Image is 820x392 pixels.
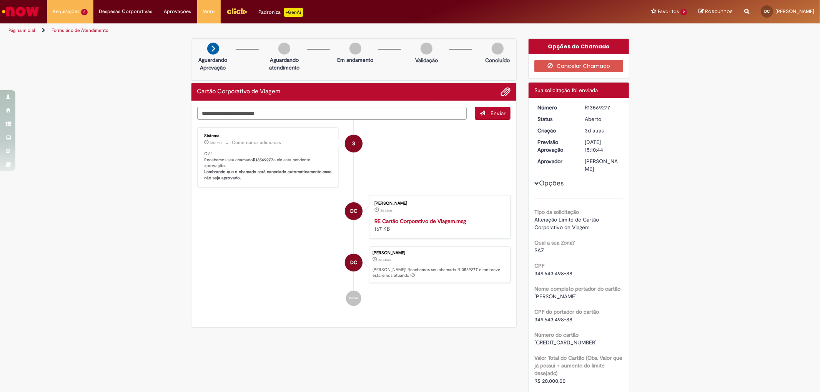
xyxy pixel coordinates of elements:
span: 3d atrás [378,258,391,262]
b: Número do cartão [534,331,579,338]
div: System [345,135,363,152]
span: R$ 20.000,00 [534,377,566,384]
div: Sistema [205,134,333,138]
a: Formulário de Atendimento [52,27,108,33]
img: ServiceNow [1,4,40,19]
p: +GenAi [284,8,303,17]
div: Danilo Fernando Carneiro [345,202,363,220]
span: 349.643.498-88 [534,316,572,323]
div: Aberto [585,115,620,123]
span: 2 [680,9,687,15]
span: DC [350,253,358,272]
p: Em andamento [337,56,373,64]
span: Rascunhos [705,8,733,15]
button: Enviar [475,107,511,120]
span: SAZ [534,247,544,254]
b: Valor Total do Cartão (Obs. Valor que já possui + aumento do limite desejado) [534,354,622,377]
img: img-circle-grey.png [492,43,504,55]
div: Danilo Fernando Carneiro [345,254,363,271]
span: [PERSON_NAME] [534,293,577,300]
img: click_logo_yellow_360x200.png [226,5,247,17]
a: RE Cartão Corporativo de Viagem.msg [374,218,466,225]
b: CPF [534,262,544,269]
p: Aguardando atendimento [266,56,303,71]
span: [CREDIT_CARD_NUMBER] [534,339,597,346]
img: arrow-next.png [207,43,219,55]
span: Alteração Limite de Cartão Corporativo de Viagem [534,216,600,231]
b: Lembrando que o chamado será cancelado automaticamente caso não seja aprovado. [205,169,333,181]
p: Aguardando Aprovação [195,56,232,71]
div: Opções do Chamado [529,39,629,54]
img: img-circle-grey.png [349,43,361,55]
span: Enviar [491,110,506,117]
div: [PERSON_NAME] [585,157,620,173]
b: R13569277 [253,157,274,163]
small: Comentários adicionais [232,139,281,146]
span: 2 [81,9,88,15]
li: Danilo Fernando Carneiro [197,246,511,283]
div: 26/09/2025 09:10:44 [585,127,620,134]
dt: Previsão Aprovação [532,138,579,154]
span: S [352,134,355,153]
span: DC [350,202,358,220]
dt: Aprovador [532,157,579,165]
span: 3d atrás [210,141,223,145]
img: img-circle-grey.png [278,43,290,55]
a: Rascunhos [699,8,733,15]
span: Aprovações [164,8,191,15]
span: Favoritos [658,8,679,15]
div: R13569277 [585,104,620,111]
div: [PERSON_NAME] [373,251,506,255]
b: Nome completo portador do cartão [534,285,620,292]
span: DC [764,9,770,14]
p: Concluído [485,56,510,64]
ul: Trilhas de página [6,23,541,38]
ul: Histórico de tíquete [197,120,511,314]
b: Qual a sua Zona? [534,239,575,246]
span: More [203,8,215,15]
div: 167 KB [374,217,502,233]
p: Olá! Recebemos seu chamado e ele esta pendente aprovação. [205,151,333,181]
span: Despesas Corporativas [99,8,153,15]
b: CPF do portador do cartão [534,308,599,315]
span: [PERSON_NAME] [775,8,814,15]
div: [PERSON_NAME] [374,201,502,206]
div: Padroniza [259,8,303,17]
span: 3d atrás [380,208,393,213]
textarea: Digite sua mensagem aqui... [197,107,467,120]
b: Tipo da solicitação [534,208,579,215]
time: 26/09/2025 09:10:44 [378,258,391,262]
button: Adicionar anexos [501,87,511,97]
dt: Número [532,104,579,111]
a: Página inicial [8,27,35,33]
button: Cancelar Chamado [534,60,623,72]
time: 26/09/2025 09:09:56 [380,208,393,213]
div: [DATE] 15:10:44 [585,138,620,154]
p: [PERSON_NAME]! Recebemos seu chamado R13569277 e em breve estaremos atuando. [373,267,506,279]
time: 26/09/2025 09:10:44 [585,127,604,134]
time: 26/09/2025 09:10:55 [210,141,223,145]
span: Sua solicitação foi enviada [534,87,598,94]
span: 349.643.498-88 [534,270,572,277]
dt: Criação [532,127,579,134]
h2: Cartão Corporativo de Viagem Histórico de tíquete [197,88,281,95]
p: Validação [415,56,438,64]
span: 3d atrás [585,127,604,134]
img: img-circle-grey.png [421,43,432,55]
span: Requisições [53,8,80,15]
dt: Status [532,115,579,123]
